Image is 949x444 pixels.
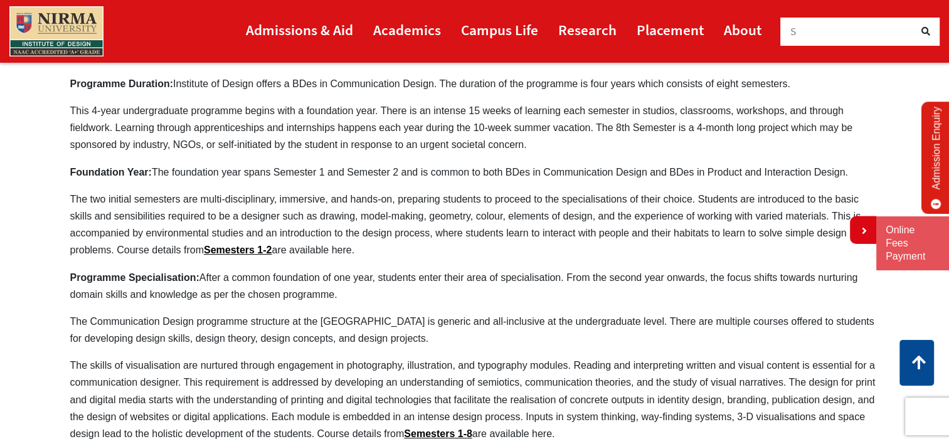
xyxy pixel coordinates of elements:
a: Semesters 1-8 [404,428,472,439]
a: Campus Life [461,16,538,44]
strong: Programme Duration: [70,78,173,89]
p: This 4-year undergraduate programme begins with a foundation year. There is an intense 15 weeks o... [70,102,879,154]
a: Placement [637,16,704,44]
strong: Foundation Year: [70,167,152,177]
a: About [724,16,761,44]
p: The two initial semesters are multi-disciplinary, immersive, and hands-on, preparing students to ... [70,191,879,259]
strong: Programme Specialisation: [70,272,199,283]
span: S [790,24,797,38]
p: The Communication Design programme structure at the [GEOGRAPHIC_DATA] is generic and all-inclusiv... [70,313,879,347]
p: The skills of visualisation are nurtured through engagement in photography, illustration, and typ... [70,357,879,442]
img: main_logo [9,6,103,56]
p: The foundation year spans Semester 1 and Semester 2 and is common to both BDes in Communication D... [70,164,879,181]
p: After a common foundation of one year, students enter their area of specialisation. From the seco... [70,269,879,303]
a: Semesters 1-2 [204,245,272,255]
a: Research [558,16,617,44]
a: Online Fees Payment [886,224,940,263]
a: Admissions & Aid [246,16,353,44]
p: Institute of Design offers a BDes in Communication Design. The duration of the programme is four ... [70,75,879,92]
a: Academics [373,16,441,44]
